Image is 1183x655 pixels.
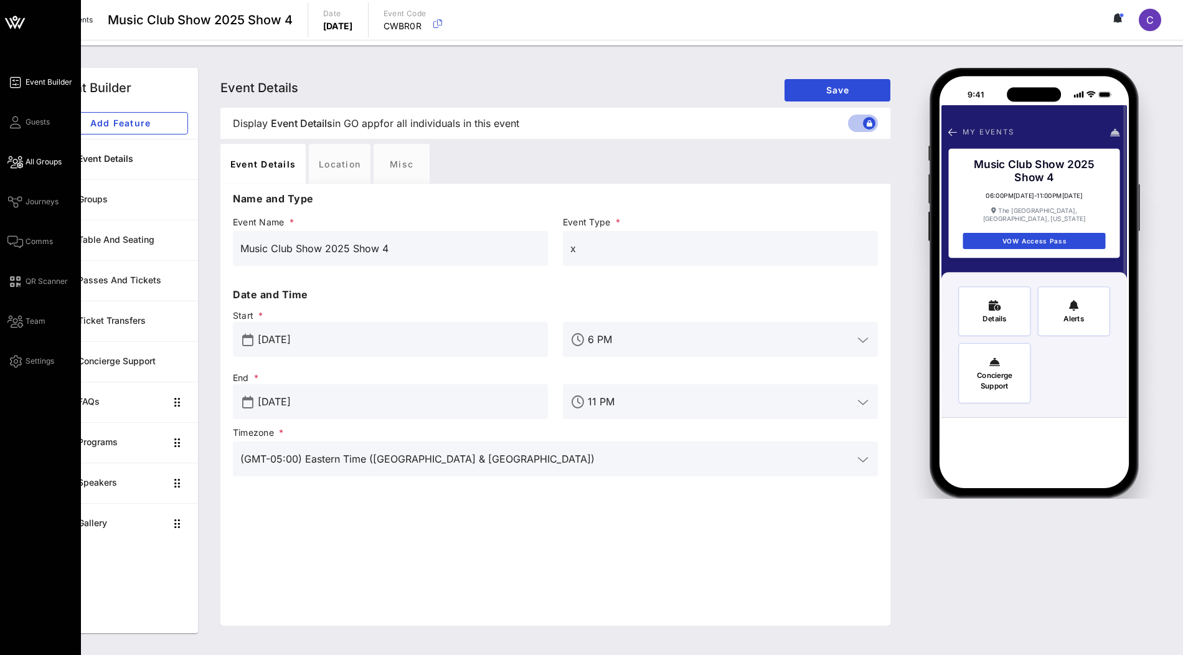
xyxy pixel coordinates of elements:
[233,372,548,384] span: End
[42,463,198,503] a: Speakers
[563,216,878,229] span: Event Type
[78,154,188,164] div: Event Details
[271,116,332,131] span: Event Details
[42,260,198,301] a: Passes and Tickets
[309,144,370,184] div: Location
[26,77,72,88] span: Event Builder
[52,78,131,97] div: Event Builder
[42,382,198,422] a: FAQs
[26,356,54,367] span: Settings
[26,196,59,207] span: Journeys
[78,275,188,286] div: Passes and Tickets
[108,11,293,29] span: Music Club Show 2025 Show 4
[7,354,54,369] a: Settings
[42,341,198,382] a: Concierge Support
[26,316,45,327] span: Team
[7,274,68,289] a: QR Scanner
[26,156,62,167] span: All Groups
[78,518,166,529] div: Gallery
[78,316,188,326] div: Ticket Transfers
[588,392,853,412] input: End Time
[323,7,353,20] p: Date
[78,194,188,205] div: Groups
[323,20,353,32] p: [DATE]
[233,191,878,206] p: Name and Type
[7,75,72,90] a: Event Builder
[588,329,853,349] input: Start Time
[570,238,870,258] input: Event Type
[26,116,50,128] span: Guests
[52,112,188,134] button: Add Feature
[384,20,427,32] p: CWBR0R
[42,422,198,463] a: Programs
[26,276,68,287] span: QR Scanner
[233,116,519,131] span: Display in GO app
[42,220,198,260] a: Table and Seating
[258,329,540,349] input: Start Date
[785,79,890,101] button: Save
[7,115,50,130] a: Guests
[242,396,253,408] button: prepend icon
[233,309,548,322] span: Start
[7,154,62,169] a: All Groups
[233,426,878,439] span: Timezone
[78,235,188,245] div: Table and Seating
[42,179,198,220] a: Groups
[42,301,198,341] a: Ticket Transfers
[258,392,540,412] input: End Date
[220,144,306,184] div: Event Details
[1139,9,1161,31] div: C
[78,478,166,488] div: Speakers
[374,144,430,184] div: Misc
[1146,14,1154,26] span: C
[42,503,198,544] a: Gallery
[233,287,878,302] p: Date and Time
[78,397,166,407] div: FAQs
[242,334,253,346] button: prepend icon
[78,437,166,448] div: Programs
[7,314,45,329] a: Team
[240,238,540,258] input: Event Name
[78,356,188,367] div: Concierge Support
[233,216,548,229] span: Event Name
[7,194,59,209] a: Journeys
[42,139,198,179] a: Event Details
[240,449,853,469] input: Timezone
[7,234,53,249] a: Comms
[794,85,880,95] span: Save
[384,7,427,20] p: Event Code
[26,236,53,247] span: Comms
[220,80,298,95] span: Event Details
[380,116,519,131] span: for all individuals in this event
[63,118,177,128] span: Add Feature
